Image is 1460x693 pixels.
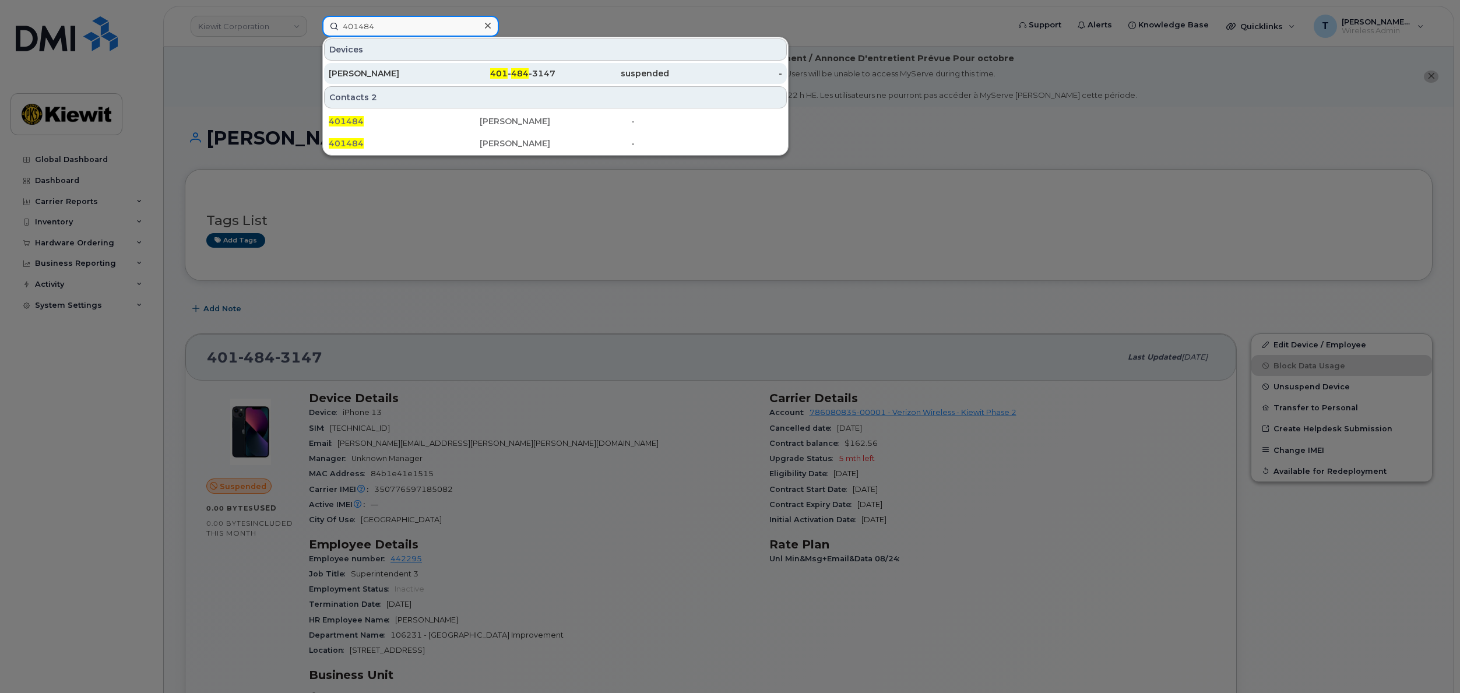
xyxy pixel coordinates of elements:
div: - [631,115,782,127]
a: 401484[PERSON_NAME]- [324,111,787,132]
div: Devices [324,38,787,61]
span: 401484 [329,138,364,149]
div: [PERSON_NAME] [329,68,442,79]
a: 401484[PERSON_NAME]- [324,133,787,154]
span: 484 [511,68,529,79]
div: - [631,138,782,149]
span: 401 [490,68,508,79]
iframe: Messenger Launcher [1409,642,1451,684]
div: Contacts [324,86,787,108]
div: suspended [555,68,669,79]
div: - -3147 [442,68,556,79]
a: [PERSON_NAME]401-484-3147suspended- [324,63,787,84]
span: 2 [371,92,377,103]
div: [PERSON_NAME] [480,138,631,149]
div: [PERSON_NAME] [480,115,631,127]
div: - [669,68,783,79]
span: 401484 [329,116,364,126]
